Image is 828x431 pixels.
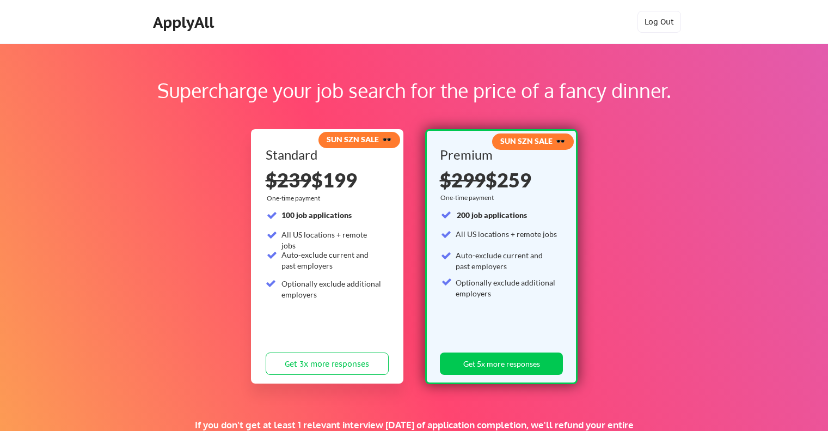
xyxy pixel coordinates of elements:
[266,168,311,192] s: $239
[440,353,563,375] button: Get 5x more responses
[637,11,681,33] button: Log Out
[266,170,389,190] div: $199
[70,76,758,105] div: Supercharge your job search for the price of a fancy dinner.
[266,148,385,161] div: Standard
[500,136,565,145] strong: SUN SZN SALE 🕶️
[281,210,352,220] strong: 100 job applications
[281,229,382,251] div: All US locations + remote jobs
[440,193,498,202] div: One-time payment
[457,210,527,220] strong: 200 job applications
[281,250,382,271] div: Auto-exclude current and past employers
[266,353,389,375] button: Get 3x more responses
[456,229,557,240] div: All US locations + remote jobs
[440,168,486,192] s: $299
[153,13,217,32] div: ApplyAll
[440,148,560,161] div: Premium
[267,194,323,203] div: One-time payment
[281,278,382,300] div: Optionally exclude additional employers
[456,250,557,271] div: Auto-exclude current and past employers
[440,170,560,190] div: $259
[327,135,391,144] strong: SUN SZN SALE 🕶️
[456,277,557,299] div: Optionally exclude additional employers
